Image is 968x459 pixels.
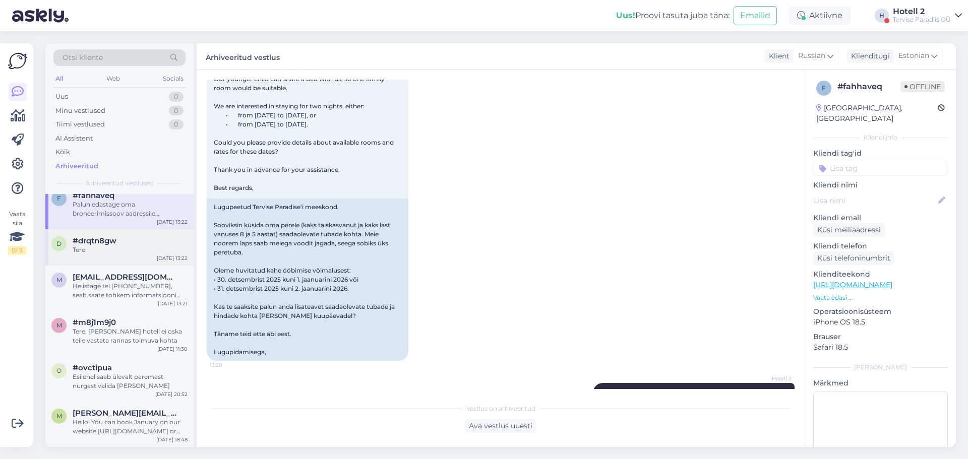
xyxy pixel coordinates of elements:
[465,419,536,433] div: Ava vestlus uuesti
[898,50,929,61] span: Estonian
[169,106,184,116] div: 0
[55,92,68,102] div: Uus
[813,223,885,237] div: Küsi meiliaadressi
[8,246,26,255] div: 0 / 3
[814,195,936,206] input: Lisa nimi
[104,72,122,85] div: Web
[813,251,894,265] div: Küsi telefoninumbrit
[813,332,948,342] p: Brauser
[813,280,892,289] a: [URL][DOMAIN_NAME]
[893,16,951,24] div: Tervise Paradiis OÜ
[155,390,188,398] div: [DATE] 20:52
[813,293,948,302] p: Vaata edasi ...
[73,282,188,300] div: Helistage tel [PHONE_NUMBER], sealt saate tohkem informatsiooni massaazide kohta
[63,52,103,63] span: Otsi kliente
[813,317,948,327] p: iPhone OS 18.5
[765,51,790,61] div: Klient
[816,103,938,124] div: [GEOGRAPHIC_DATA], [GEOGRAPHIC_DATA]
[157,218,188,226] div: [DATE] 13:22
[847,51,890,61] div: Klienditugi
[813,378,948,388] p: Märkmed
[789,7,851,25] div: Aktiivne
[813,342,948,353] p: Safari 18.5
[73,191,114,200] span: #fahhaveq
[73,200,188,218] div: Palun edastage oma broneerimissoov aadressile [EMAIL_ADDRESS][DOMAIN_NAME] või [EMAIL_ADDRESS][DO...
[56,240,62,247] span: d
[900,81,945,92] span: Offline
[214,39,400,191] span: Dear Tervise Paradise Team, I would like to inquire about room availability for my family (two ad...
[206,49,280,63] label: Arhiveeritud vestlus
[734,6,777,25] button: Emailid
[798,50,825,61] span: Russian
[813,306,948,317] p: Operatsioonisüsteem
[837,81,900,93] div: # fahhaveq
[157,254,188,262] div: [DATE] 13:22
[55,134,93,144] div: AI Assistent
[210,361,248,369] span: 13:20
[8,210,26,255] div: Vaata siia
[893,8,951,16] div: Hotell 2
[169,119,184,129] div: 0
[813,269,948,280] p: Klienditeekond
[169,92,184,102] div: 0
[158,300,188,307] div: [DATE] 13:21
[813,363,948,372] div: [PERSON_NAME]
[156,436,188,443] div: [DATE] 18:48
[8,51,27,71] img: Askly Logo
[56,367,62,374] span: o
[55,161,98,171] div: Arhiveeritud
[55,106,105,116] div: Minu vestlused
[754,375,792,382] span: Hotell 2
[466,404,535,413] span: Vestlus on arhiveeritud
[161,72,186,85] div: Socials
[73,372,188,390] div: Esilehel saab ülevalt paremast nurgast valida [PERSON_NAME]
[86,179,154,188] span: Arhiveeritud vestlused
[73,327,188,345] div: Tere, [PERSON_NAME] hotell ei oska teile vastata rannas toimuva kohta
[875,9,889,23] div: H
[56,276,62,284] span: m
[813,133,948,142] div: Kliendi info
[813,213,948,223] p: Kliendi email
[616,11,635,20] b: Uus!
[813,241,948,251] p: Kliendi telefon
[73,236,116,245] span: #drqtn8gw
[73,318,116,327] span: #m8j1m9j0
[73,273,177,282] span: mari.riikone@gmail.com
[55,119,105,129] div: Tiimi vestlused
[56,412,62,420] span: m
[73,245,188,254] div: Tere
[73,409,177,418] span: marcus@lowin.se
[55,147,70,157] div: Kõik
[893,8,962,24] a: Hotell 2Tervise Paradiis OÜ
[207,199,408,361] div: Lugupeetud Tervise Paradise'i meeskond, Sooviksin küsida oma perele (kaks täiskasvanut ja kaks la...
[57,194,61,202] span: f
[813,180,948,190] p: Kliendi nimi
[616,10,730,22] div: Proovi tasuta juba täna:
[157,345,188,353] div: [DATE] 11:30
[56,321,62,329] span: m
[822,84,826,92] span: f
[73,418,188,436] div: Hello! You can book January on our website [URL][DOMAIN_NAME] or send an e-mail to [EMAIL_ADDRESS...
[813,148,948,159] p: Kliendi tag'id
[813,161,948,176] input: Lisa tag
[53,72,65,85] div: All
[73,363,112,372] span: #ovctipua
